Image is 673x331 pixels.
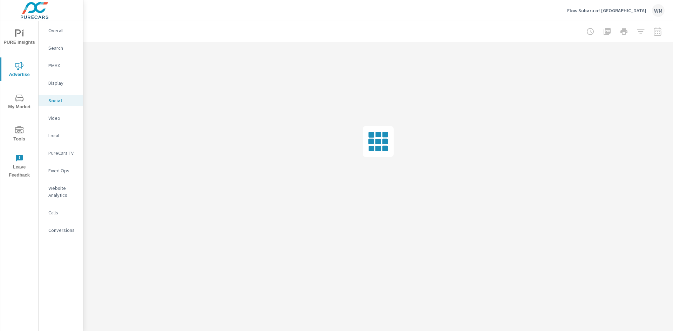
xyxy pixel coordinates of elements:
p: Conversions [48,227,77,234]
div: Conversions [39,225,83,235]
div: Video [39,113,83,123]
p: Calls [48,209,77,216]
div: PureCars TV [39,148,83,158]
div: Website Analytics [39,183,83,200]
p: Social [48,97,77,104]
div: nav menu [0,21,38,182]
p: Search [48,44,77,51]
p: Overall [48,27,77,34]
p: PureCars TV [48,150,77,157]
p: Website Analytics [48,185,77,199]
div: PMAX [39,60,83,71]
span: Tools [2,126,36,143]
span: Advertise [2,62,36,79]
div: Local [39,130,83,141]
div: Display [39,78,83,88]
div: Search [39,43,83,53]
div: WM [652,4,665,17]
p: Video [48,115,77,122]
p: Flow Subaru of [GEOGRAPHIC_DATA] [567,7,646,14]
p: Display [48,80,77,87]
p: Local [48,132,77,139]
span: My Market [2,94,36,111]
p: PMAX [48,62,77,69]
span: Leave Feedback [2,154,36,179]
p: Fixed Ops [48,167,77,174]
div: Overall [39,25,83,36]
div: Fixed Ops [39,165,83,176]
span: PURE Insights [2,29,36,47]
div: Calls [39,207,83,218]
div: Social [39,95,83,106]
